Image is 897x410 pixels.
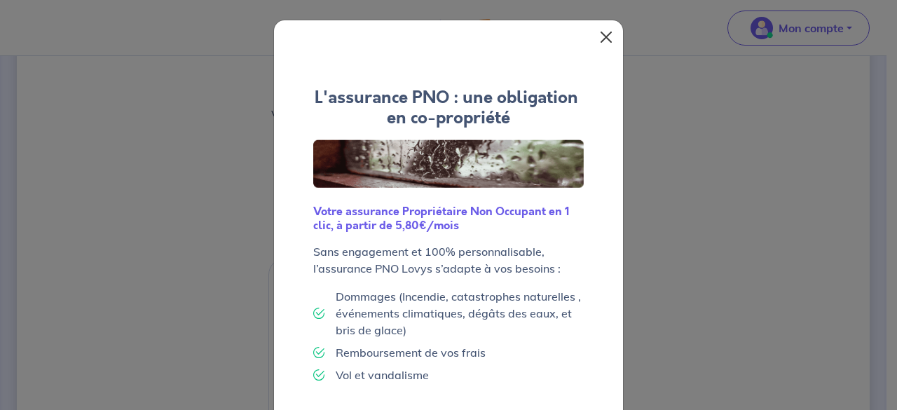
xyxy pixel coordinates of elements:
[313,139,584,189] img: Logo Lovys
[336,288,584,339] p: Dommages (Incendie, catastrophes naturelles , événements climatiques, dégâts des eaux, et bris de...
[336,367,429,383] p: Vol et vandalisme
[313,88,584,128] h4: L'assurance PNO : une obligation en co-propriété
[313,243,584,277] p: Sans engagement et 100% personnalisable, l’assurance PNO Lovys s’adapte à vos besoins :
[336,344,486,361] p: Remboursement de vos frais
[313,205,584,231] h6: Votre assurance Propriétaire Non Occupant en 1 clic, à partir de 5,80€/mois
[595,26,617,48] button: Close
